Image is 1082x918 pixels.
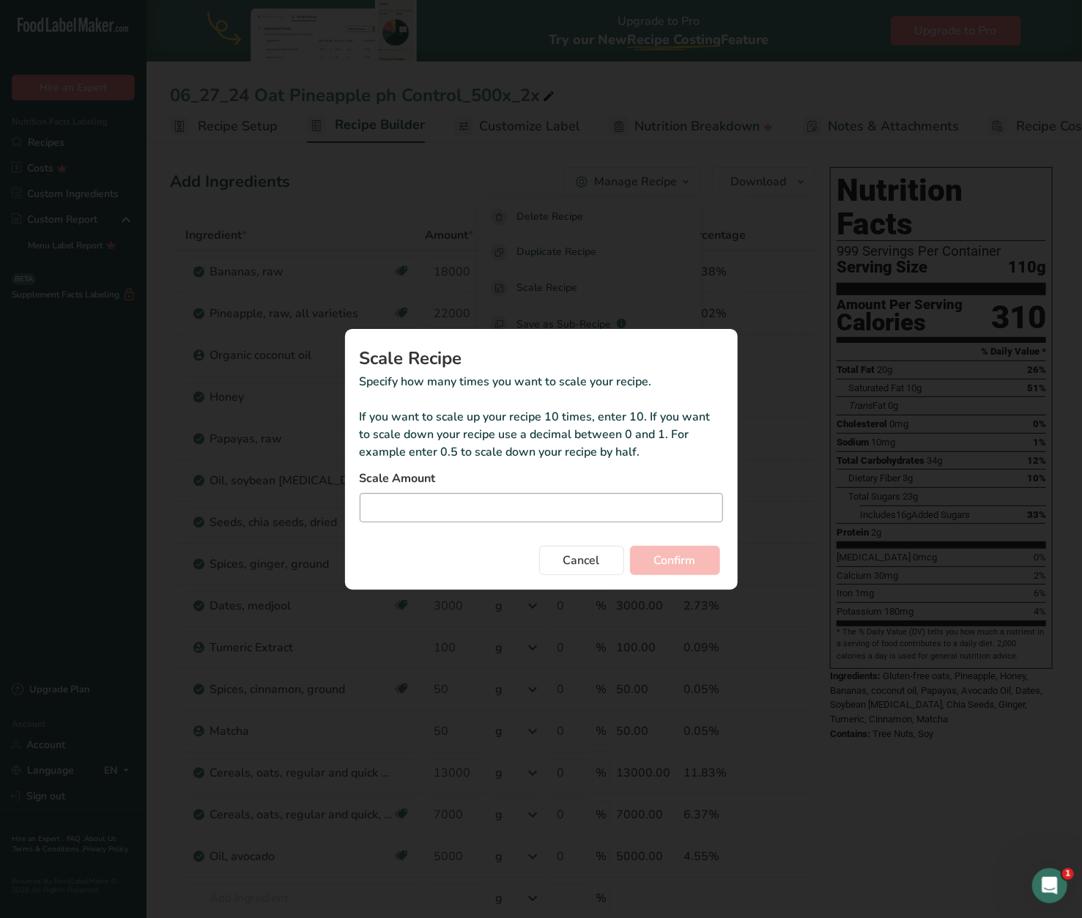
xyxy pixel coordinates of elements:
[360,373,723,461] p: Specify how many times you want to scale your recipe. If you want to scale up your recipe 10 time...
[360,349,723,367] h1: Scale Recipe
[1062,868,1074,880] span: 1
[360,470,436,487] span: Scale Amount
[563,552,600,569] span: Cancel
[539,546,624,575] button: Cancel
[1032,868,1067,903] iframe: Intercom live chat
[630,546,720,575] button: Confirm
[654,552,696,569] span: Confirm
